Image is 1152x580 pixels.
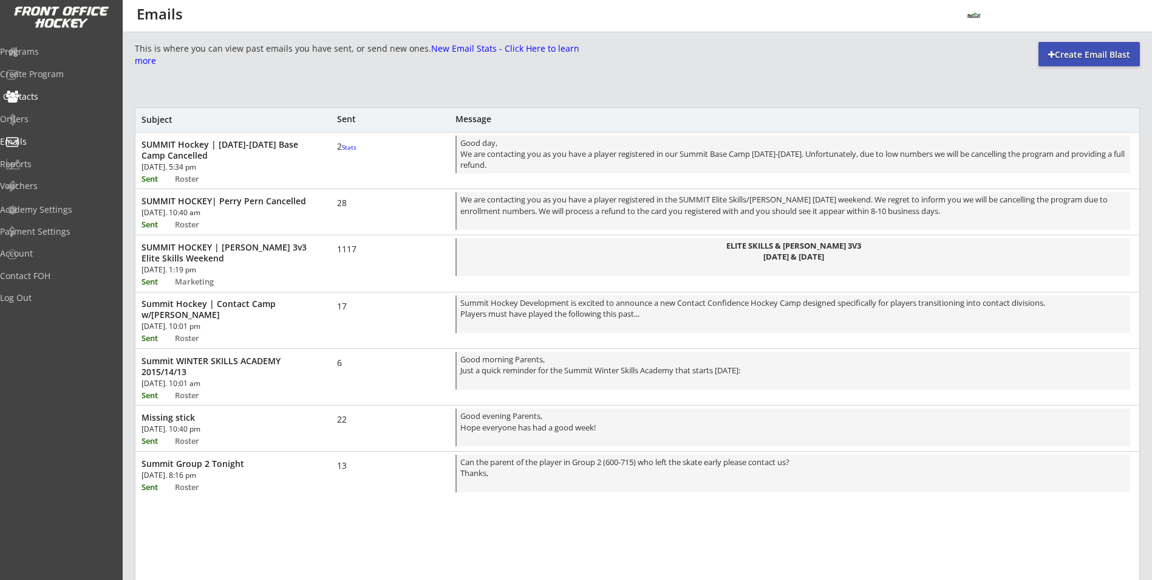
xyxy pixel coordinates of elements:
div: 1117 [337,244,373,255]
div: Sent [141,221,173,229]
div: Good day, We are contacting you as you have a player registered in our Summit Base Camp [DATE]-[D... [460,137,1126,173]
div: Roster [175,392,233,399]
div: Summit Hockey | Contact Camp w/[PERSON_NAME] [141,299,307,320]
div: [DATE]. 10:40 am [141,209,279,216]
div: Can the parent of the player in Group 2 (600-715) who left the skate early please contact us? Tha... [460,457,1126,492]
div: Sent [141,392,173,399]
div: Sent [141,175,173,183]
div: [DATE]. 10:01 pm [141,323,279,330]
div: We are contacting you as you have a player registered in the SUMMIT Elite Skills/[PERSON_NAME] [D... [460,194,1126,230]
div: SUMMIT Hockey | [DATE]-[DATE] Base Camp Cancelled [141,139,307,161]
div: Sent [141,437,173,445]
div: SUMMIT HOCKEY| Perry Pern Cancelled [141,196,307,207]
div: Missing stick [141,412,307,423]
div: Contacts [3,92,112,101]
div: 6 [337,357,373,368]
div: 28 [337,198,373,209]
div: Roster [175,175,233,183]
div: Summit WINTER SKILLS ACADEMY 2015/14/13 [141,356,307,378]
div: Sent [337,115,373,123]
div: SUMMIT HOCKEY | [PERSON_NAME] 3v3 Elite Skills Weekend [141,242,307,264]
div: Sent [141,483,173,491]
div: Marketing [175,278,233,286]
strong: [DATE] & [DATE] [763,251,824,262]
div: [DATE]. 10:40 pm [141,426,279,433]
div: Roster [175,334,233,342]
div: 17 [337,301,373,312]
div: 2 [337,141,373,152]
div: Roster [175,437,233,445]
div: Subject [141,116,308,124]
strong: ELITE SKILLS & [PERSON_NAME] 3V3 [726,240,861,251]
div: Roster [175,221,233,229]
div: [DATE]. 10:01 am [141,380,279,387]
div: Create Email Blast [1038,49,1140,61]
div: [DATE]. 1:19 pm [141,266,279,274]
font: Stats [342,143,356,151]
div: Summit Hockey Development is excited to announce a new Contact Confidence Hockey Camp designed sp... [460,297,1126,333]
div: [DATE]. 8:16 pm [141,472,279,479]
div: Message [455,115,707,123]
div: 22 [337,414,373,425]
div: [DATE]. 5:34 pm [141,164,279,171]
div: Sent [141,278,173,286]
div: Good morning Parents, Just a quick reminder for the Summit Winter Skills Academy that starts [DATE]: [460,354,1126,390]
font: New Email Stats - Click Here to learn more [135,43,582,66]
div: 13 [337,460,373,471]
div: Roster [175,483,233,491]
div: Sent [141,334,173,342]
div: Summit Group 2 Tonight [141,458,307,469]
div: This is where you can view past emails you have sent, or send new ones. [135,43,579,66]
div: Good evening Parents, Hope everyone has had a good week! [460,410,1126,446]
